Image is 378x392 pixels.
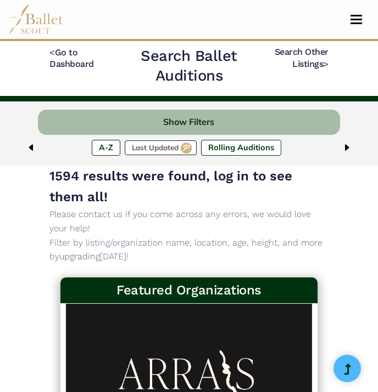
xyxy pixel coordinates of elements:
[49,207,329,235] p: Please contact us if you come across any errors, we would love your help!
[49,47,94,69] a: <Go to Dashboard
[275,47,329,69] a: Search Other Listings>
[125,140,197,156] label: Last Updated
[201,140,281,155] label: Rolling Auditions
[123,47,255,86] h2: Search Ballet Auditions
[343,14,369,25] button: Toggle navigation
[49,236,329,264] p: Filter by listing/organization name, location, age, height, and more by [DATE]!
[49,47,55,58] code: <
[69,282,308,299] h3: Featured Organizations
[92,140,120,155] label: A-Z
[323,58,329,69] code: >
[49,168,292,204] span: 1594 results were found, log in to see them all!
[59,251,100,262] a: upgrading
[38,110,340,135] button: Show Filters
